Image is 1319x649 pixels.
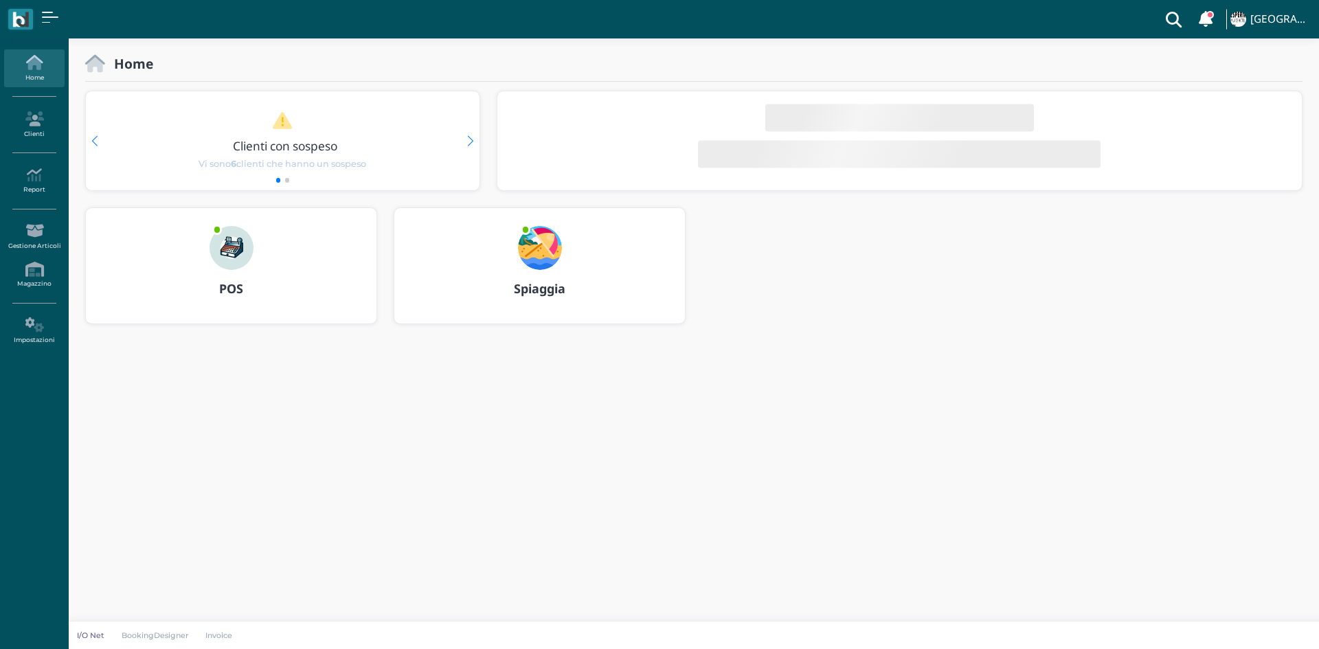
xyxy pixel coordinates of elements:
a: Report [4,162,64,200]
b: 6 [231,159,236,169]
a: Gestione Articoli [4,218,64,255]
a: Home [4,49,64,87]
img: ... [518,226,562,270]
h3: Clienti con sospeso [115,139,455,152]
h2: Home [105,56,153,71]
a: ... Spiaggia [394,207,686,341]
img: ... [1230,12,1245,27]
iframe: Help widget launcher [1221,606,1307,637]
div: 1 / 2 [86,91,480,190]
b: POS [219,280,243,297]
img: logo [12,12,28,27]
div: Previous slide [91,136,98,146]
div: Next slide [467,136,473,146]
a: Clienti con sospeso Vi sono6clienti che hanno un sospeso [112,111,453,170]
b: Spiaggia [514,280,565,297]
a: ... POS [85,207,377,341]
img: ... [210,226,253,270]
a: ... [GEOGRAPHIC_DATA] [1228,3,1311,36]
a: Clienti [4,106,64,144]
a: Impostazioni [4,312,64,350]
span: Vi sono clienti che hanno un sospeso [199,157,366,170]
h4: [GEOGRAPHIC_DATA] [1250,14,1311,25]
a: Magazzino [4,256,64,294]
